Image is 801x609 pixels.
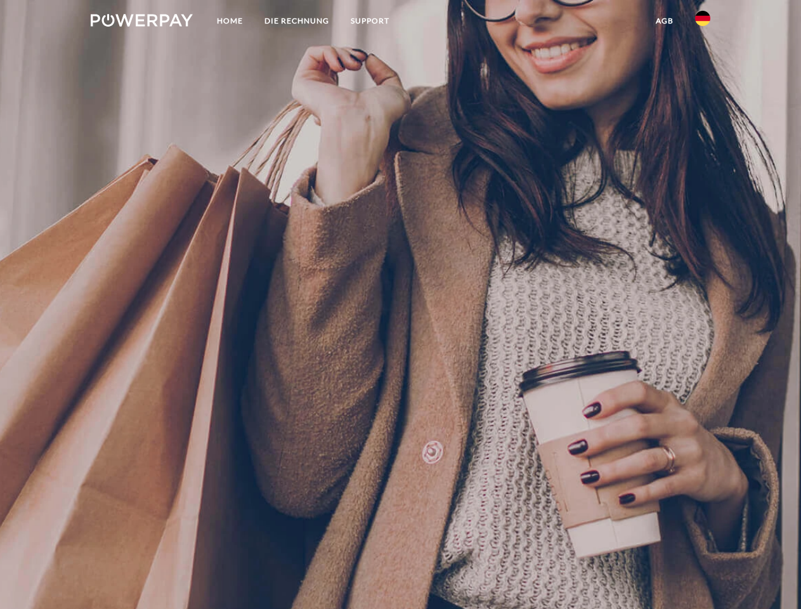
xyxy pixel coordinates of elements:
[206,10,254,32] a: Home
[91,14,193,27] img: logo-powerpay-white.svg
[645,10,684,32] a: agb
[254,10,340,32] a: DIE RECHNUNG
[695,11,710,26] img: de
[340,10,400,32] a: SUPPORT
